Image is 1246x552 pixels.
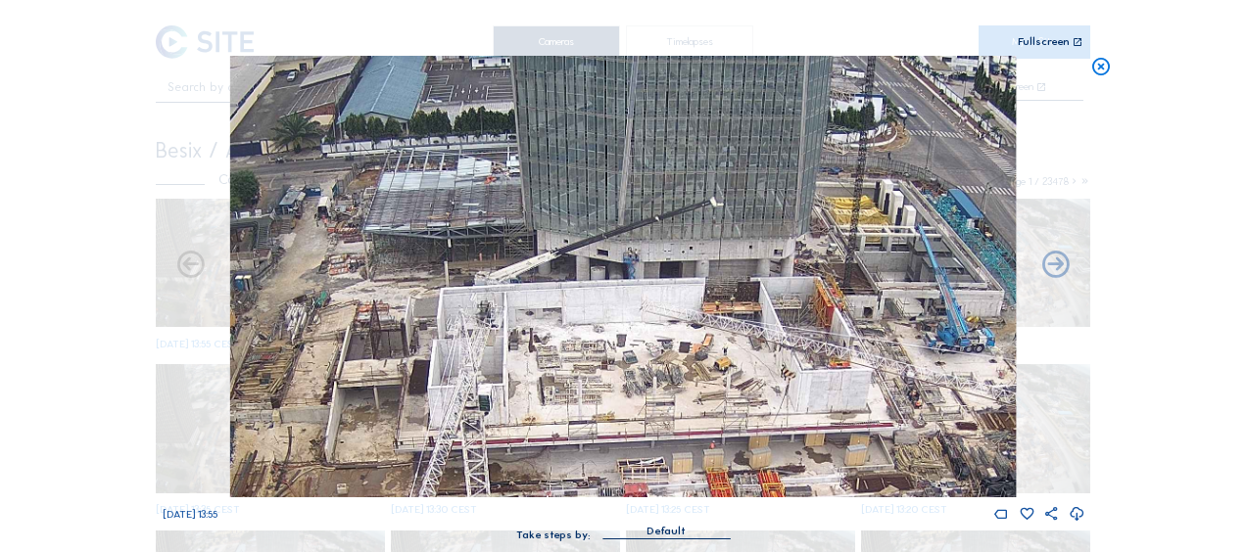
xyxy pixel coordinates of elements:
div: Fullscreen [1018,36,1070,48]
span: [DATE] 13:55 [163,508,217,521]
div: Take steps by: [516,529,591,540]
img: Image [230,56,1016,497]
i: Back [1039,250,1072,282]
div: Default [647,523,686,540]
div: Default [602,523,730,538]
i: Forward [174,250,207,282]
